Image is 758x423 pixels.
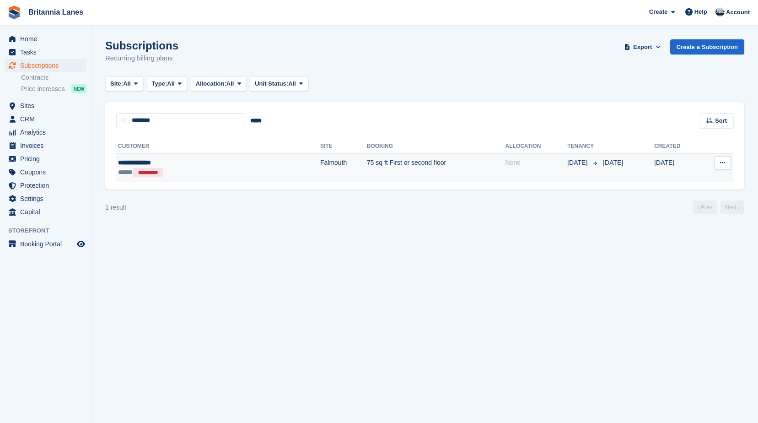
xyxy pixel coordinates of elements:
[5,33,86,45] a: menu
[20,166,75,179] span: Coupons
[5,238,86,250] a: menu
[367,153,505,182] td: 75 sq ft First or second floor
[288,79,296,88] span: All
[5,192,86,205] a: menu
[21,73,86,82] a: Contracts
[226,79,234,88] span: All
[603,159,623,166] span: [DATE]
[715,116,727,125] span: Sort
[20,59,75,72] span: Subscriptions
[20,33,75,45] span: Home
[105,39,178,52] h1: Subscriptions
[152,79,167,88] span: Type:
[196,79,226,88] span: Allocation:
[110,79,123,88] span: Site:
[5,206,86,218] a: menu
[693,201,717,214] a: Previous
[5,166,86,179] a: menu
[726,8,750,17] span: Account
[320,153,367,182] td: Falmouth
[116,139,320,154] th: Customer
[20,99,75,112] span: Sites
[20,152,75,165] span: Pricing
[8,226,91,235] span: Storefront
[505,158,568,168] div: None
[367,139,505,154] th: Booking
[105,203,126,212] div: 1 result
[505,139,568,154] th: Allocation
[5,59,86,72] a: menu
[691,201,746,214] nav: Page
[147,76,187,92] button: Type: All
[25,5,87,20] a: Britannia Lanes
[5,113,86,125] a: menu
[105,76,143,92] button: Site: All
[20,126,75,139] span: Analytics
[623,39,663,54] button: Export
[670,39,744,54] a: Create a Subscription
[20,139,75,152] span: Invoices
[720,201,744,214] a: Next
[5,179,86,192] a: menu
[633,43,652,52] span: Export
[250,76,308,92] button: Unit Status: All
[20,113,75,125] span: CRM
[20,238,75,250] span: Booking Portal
[20,192,75,205] span: Settings
[20,46,75,59] span: Tasks
[649,7,667,16] span: Create
[255,79,288,88] span: Unit Status:
[105,53,178,64] p: Recurring billing plans
[5,46,86,59] a: menu
[654,153,700,182] td: [DATE]
[654,139,700,154] th: Created
[694,7,707,16] span: Help
[5,99,86,112] a: menu
[320,139,367,154] th: Site
[715,7,725,16] img: John Millership
[71,84,86,93] div: NEW
[5,152,86,165] a: menu
[167,79,175,88] span: All
[21,84,86,94] a: Price increases NEW
[567,158,589,168] span: [DATE]
[5,126,86,139] a: menu
[75,239,86,249] a: Preview store
[7,5,21,19] img: stora-icon-8386f47178a22dfd0bd8f6a31ec36ba5ce8667c1dd55bd0f319d3a0aa187defe.svg
[20,206,75,218] span: Capital
[5,139,86,152] a: menu
[123,79,131,88] span: All
[20,179,75,192] span: Protection
[191,76,247,92] button: Allocation: All
[567,139,599,154] th: Tenancy
[21,85,65,93] span: Price increases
